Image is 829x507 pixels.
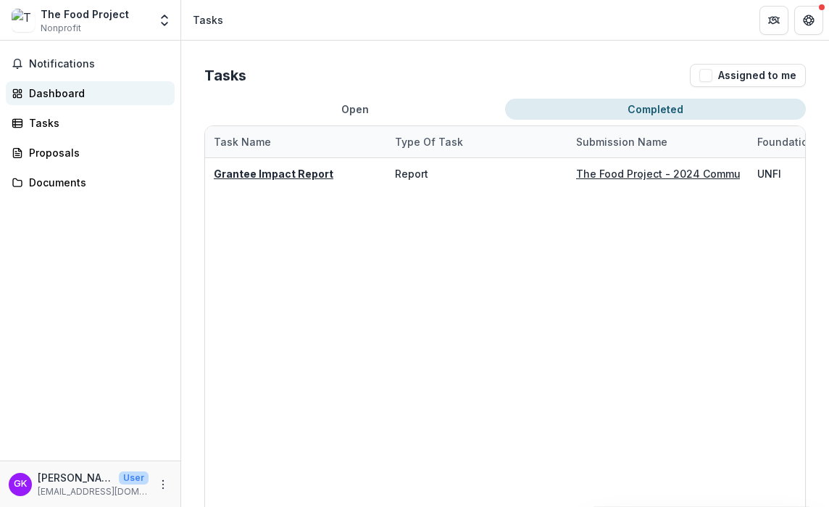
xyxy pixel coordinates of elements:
[505,99,806,120] button: Completed
[29,145,163,160] div: Proposals
[6,111,175,135] a: Tasks
[29,175,163,190] div: Documents
[119,471,149,485] p: User
[41,7,129,22] div: The Food Project
[6,170,175,194] a: Documents
[214,168,333,180] a: Grantee Impact Report
[690,64,806,87] button: Assigned to me
[204,67,246,84] h2: Tasks
[757,166,781,181] div: UNFI
[154,476,172,493] button: More
[576,168,791,180] a: The Food Project - 2024 Community Grant
[794,6,823,35] button: Get Help
[6,81,175,105] a: Dashboard
[386,126,567,157] div: Type of Task
[29,115,163,131] div: Tasks
[204,99,505,120] button: Open
[6,52,175,75] button: Notifications
[38,485,149,498] p: [EMAIL_ADDRESS][DOMAIN_NAME]
[187,9,229,30] nav: breadcrumb
[395,166,428,181] div: Report
[14,479,27,489] div: Grace Kreitler
[38,470,113,485] p: [PERSON_NAME]
[41,22,81,35] span: Nonprofit
[567,134,676,149] div: Submission Name
[12,9,35,32] img: The Food Project
[205,126,386,157] div: Task Name
[205,134,280,149] div: Task Name
[567,126,749,157] div: Submission Name
[193,12,223,28] div: Tasks
[759,6,788,35] button: Partners
[386,134,472,149] div: Type of Task
[29,86,163,101] div: Dashboard
[29,58,169,70] span: Notifications
[154,6,175,35] button: Open entity switcher
[6,141,175,165] a: Proposals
